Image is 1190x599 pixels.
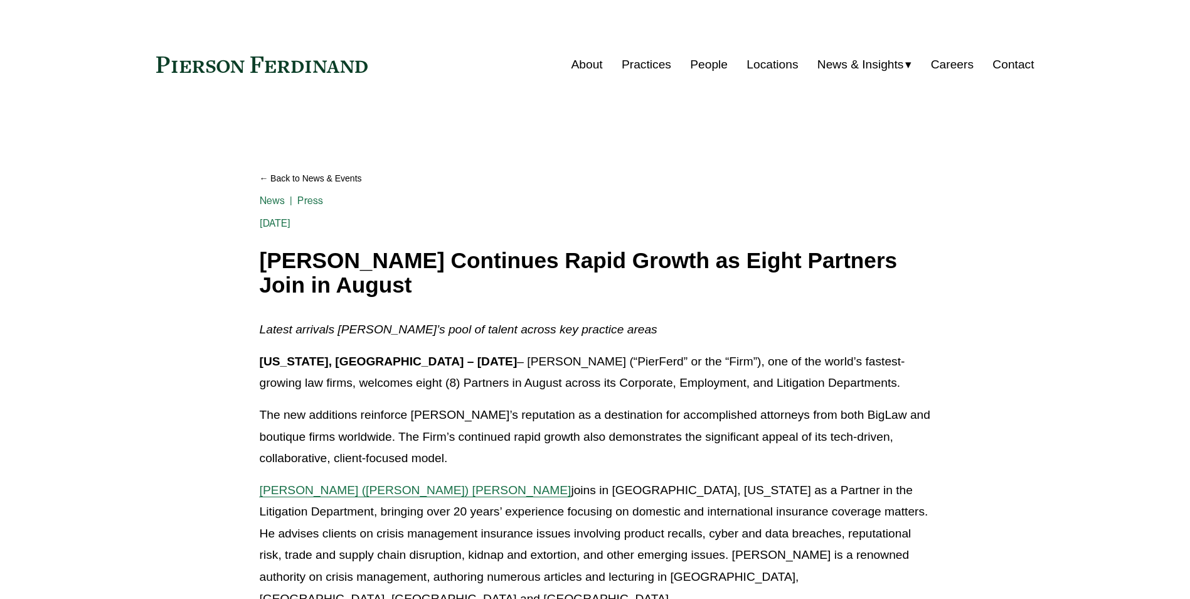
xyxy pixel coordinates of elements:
[992,53,1034,77] a: Contact
[297,195,323,207] a: Press
[571,53,603,77] a: About
[260,168,931,190] a: Back to News & Events
[931,53,974,77] a: Careers
[260,483,571,497] a: [PERSON_NAME] ([PERSON_NAME]) [PERSON_NAME]
[690,53,728,77] a: People
[260,249,931,297] h1: [PERSON_NAME] Continues Rapid Growth as Eight Partners Join in August
[260,404,931,470] p: The new additions reinforce [PERSON_NAME]’s reputation as a destination for accomplished attorney...
[260,217,291,229] span: [DATE]
[817,54,904,76] span: News & Insights
[260,195,285,207] a: News
[260,351,931,394] p: – [PERSON_NAME] (“PierFerd” or the “Firm”), one of the world’s fastest-growing law firms, welcome...
[817,53,912,77] a: folder dropdown
[746,53,798,77] a: Locations
[260,355,518,368] strong: [US_STATE], [GEOGRAPHIC_DATA] – [DATE]
[622,53,671,77] a: Practices
[260,323,657,336] em: Latest arrivals [PERSON_NAME]’s pool of talent across key practice areas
